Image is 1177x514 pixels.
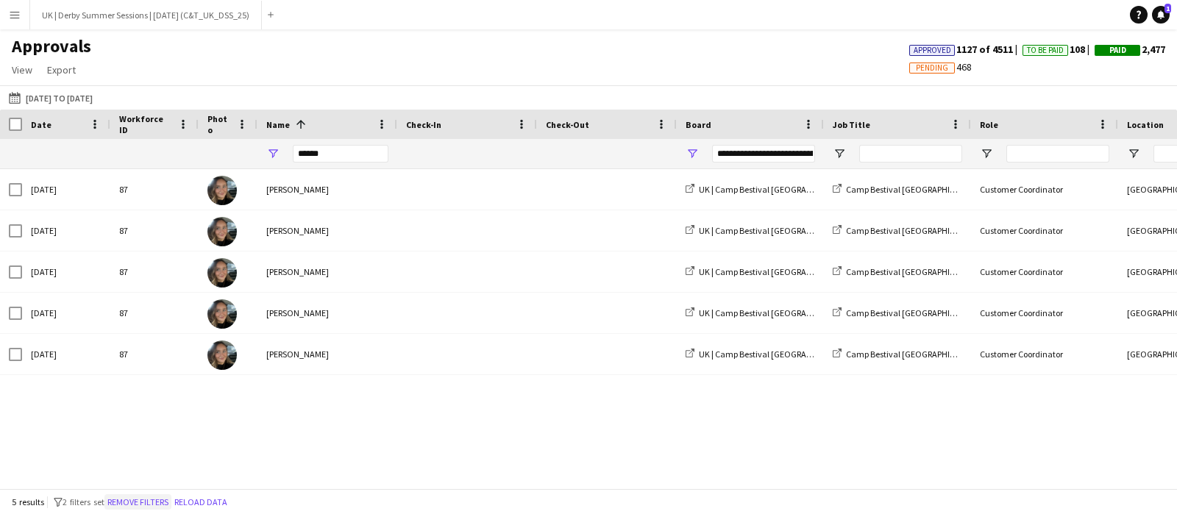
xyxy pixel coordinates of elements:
[1109,46,1126,55] span: Paid
[686,266,971,277] a: UK | Camp Bestival [GEOGRAPHIC_DATA] | [DATE] (SFG/ APL_UK_CBS_25)
[909,43,1023,56] span: 1127 of 4511
[971,169,1118,210] div: Customer Coordinator
[686,349,971,360] a: UK | Camp Bestival [GEOGRAPHIC_DATA] | [DATE] (SFG/ APL_UK_CBS_25)
[846,349,983,360] span: Camp Bestival [GEOGRAPHIC_DATA]
[686,184,971,195] a: UK | Camp Bestival [GEOGRAPHIC_DATA] | [DATE] (SFG/ APL_UK_CBS_25)
[833,119,870,130] span: Job Title
[47,63,76,76] span: Export
[846,307,983,318] span: Camp Bestival [GEOGRAPHIC_DATA]
[110,334,199,374] div: 87
[916,63,948,73] span: Pending
[207,176,237,205] img: Erin Brown
[257,210,397,251] div: [PERSON_NAME]
[833,266,983,277] a: Camp Bestival [GEOGRAPHIC_DATA]
[699,266,971,277] span: UK | Camp Bestival [GEOGRAPHIC_DATA] | [DATE] (SFG/ APL_UK_CBS_25)
[980,119,998,130] span: Role
[971,210,1118,251] div: Customer Coordinator
[971,293,1118,333] div: Customer Coordinator
[119,113,172,135] span: Workforce ID
[699,307,971,318] span: UK | Camp Bestival [GEOGRAPHIC_DATA] | [DATE] (SFG/ APL_UK_CBS_25)
[846,225,983,236] span: Camp Bestival [GEOGRAPHIC_DATA]
[1164,4,1171,13] span: 1
[1127,119,1164,130] span: Location
[257,334,397,374] div: [PERSON_NAME]
[846,184,983,195] span: Camp Bestival [GEOGRAPHIC_DATA]
[699,225,971,236] span: UK | Camp Bestival [GEOGRAPHIC_DATA] | [DATE] (SFG/ APL_UK_CBS_25)
[833,184,983,195] a: Camp Bestival [GEOGRAPHIC_DATA]
[833,225,983,236] a: Camp Bestival [GEOGRAPHIC_DATA]
[1152,6,1170,24] a: 1
[686,147,699,160] button: Open Filter Menu
[22,293,110,333] div: [DATE]
[207,258,237,288] img: Erin Brown
[686,119,711,130] span: Board
[12,63,32,76] span: View
[110,210,199,251] div: 87
[406,119,441,130] span: Check-In
[207,217,237,246] img: Erin Brown
[207,299,237,329] img: Erin Brown
[22,169,110,210] div: [DATE]
[171,494,230,510] button: Reload data
[699,184,971,195] span: UK | Camp Bestival [GEOGRAPHIC_DATA] | [DATE] (SFG/ APL_UK_CBS_25)
[22,251,110,292] div: [DATE]
[257,251,397,292] div: [PERSON_NAME]
[257,169,397,210] div: [PERSON_NAME]
[30,1,262,29] button: UK | Derby Summer Sessions | [DATE] (C&T_UK_DSS_25)
[110,169,199,210] div: 87
[257,293,397,333] div: [PERSON_NAME]
[207,113,231,135] span: Photo
[909,60,972,74] span: 468
[971,334,1118,374] div: Customer Coordinator
[833,147,846,160] button: Open Filter Menu
[207,340,237,370] img: Erin Brown
[914,46,951,55] span: Approved
[6,60,38,79] a: View
[266,119,290,130] span: Name
[110,251,199,292] div: 87
[22,210,110,251] div: [DATE]
[1127,147,1140,160] button: Open Filter Menu
[546,119,589,130] span: Check-Out
[859,145,962,163] input: Job Title Filter Input
[1006,145,1109,163] input: Role Filter Input
[6,89,96,107] button: [DATE] to [DATE]
[686,307,971,318] a: UK | Camp Bestival [GEOGRAPHIC_DATA] | [DATE] (SFG/ APL_UK_CBS_25)
[686,225,971,236] a: UK | Camp Bestival [GEOGRAPHIC_DATA] | [DATE] (SFG/ APL_UK_CBS_25)
[22,334,110,374] div: [DATE]
[41,60,82,79] a: Export
[110,293,199,333] div: 87
[833,349,983,360] a: Camp Bestival [GEOGRAPHIC_DATA]
[833,307,983,318] a: Camp Bestival [GEOGRAPHIC_DATA]
[31,119,51,130] span: Date
[699,349,971,360] span: UK | Camp Bestival [GEOGRAPHIC_DATA] | [DATE] (SFG/ APL_UK_CBS_25)
[1027,46,1064,55] span: To Be Paid
[971,251,1118,292] div: Customer Coordinator
[1095,43,1165,56] span: 2,477
[293,145,388,163] input: Name Filter Input
[1023,43,1095,56] span: 108
[104,494,171,510] button: Remove filters
[980,147,993,160] button: Open Filter Menu
[846,266,983,277] span: Camp Bestival [GEOGRAPHIC_DATA]
[266,147,280,160] button: Open Filter Menu
[63,496,104,507] span: 2 filters set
